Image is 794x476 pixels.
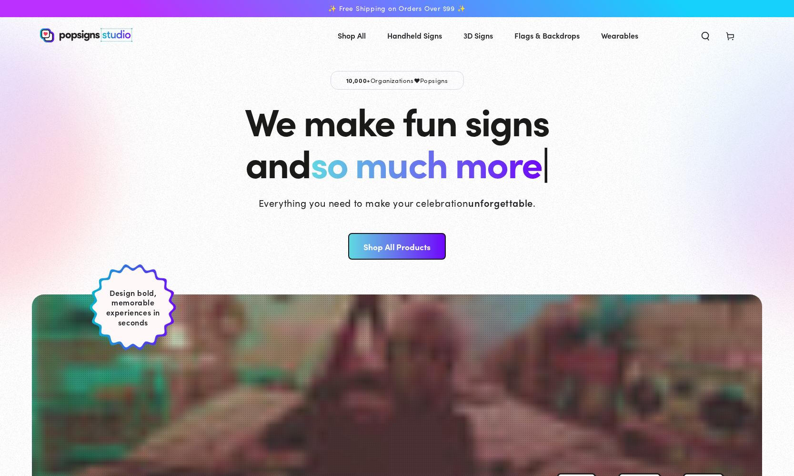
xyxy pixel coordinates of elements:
a: Shop All Products [348,233,446,260]
strong: unforgettable [468,196,533,209]
span: Flags & Backdrops [514,29,580,42]
h1: We make fun signs and [245,99,549,183]
a: Flags & Backdrops [507,23,587,48]
p: Organizations Popsigns [331,71,464,90]
span: 3D Signs [463,29,493,42]
span: Shop All [338,29,366,42]
img: Popsigns Studio [40,28,132,42]
a: Handheld Signs [380,23,449,48]
a: Shop All [331,23,373,48]
span: Handheld Signs [387,29,442,42]
span: 10,000+ [346,76,371,84]
a: Wearables [594,23,645,48]
summary: Search our site [693,25,718,46]
span: | [542,135,549,189]
a: 3D Signs [456,23,500,48]
span: Wearables [601,29,638,42]
span: so much more [311,135,542,188]
p: Everything you need to make your celebration . [259,196,536,209]
span: ✨ Free Shipping on Orders Over $99 ✨ [328,4,465,13]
